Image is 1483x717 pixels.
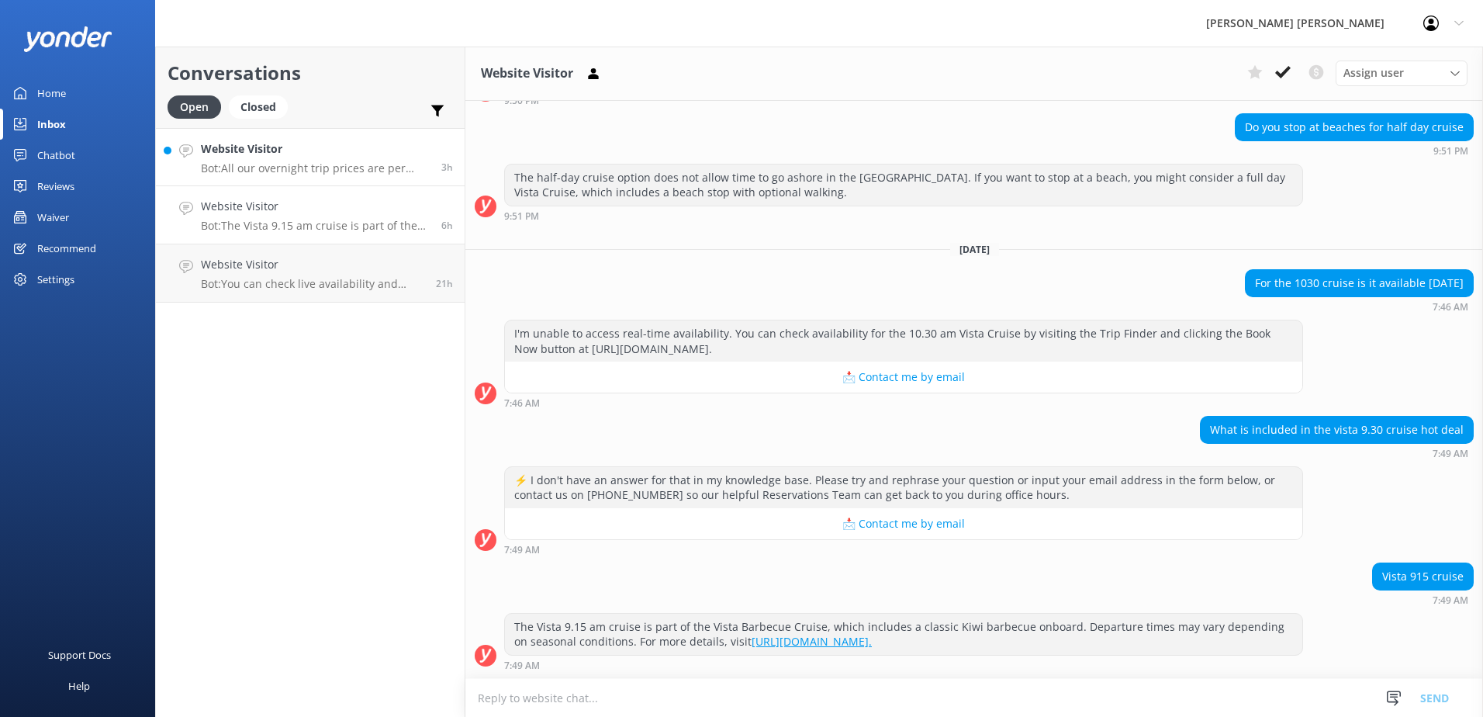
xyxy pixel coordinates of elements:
[950,243,999,256] span: [DATE]
[1433,596,1468,605] strong: 7:49 AM
[1433,147,1468,156] strong: 9:51 PM
[504,96,539,106] strong: 9:50 PM
[1201,417,1473,443] div: What is included in the vista 9.30 cruise hot deal
[48,639,111,670] div: Support Docs
[156,186,465,244] a: Website VisitorBot:The Vista 9.15 am cruise is part of the Vista Barbecue Cruise, which includes ...
[1373,563,1473,590] div: Vista 915 cruise
[504,660,1303,670] div: Sep 23 2025 07:49am (UTC +12:00) Pacific/Auckland
[23,26,112,52] img: yonder-white-logo.png
[436,277,453,290] span: Sep 22 2025 05:24pm (UTC +12:00) Pacific/Auckland
[1343,64,1404,81] span: Assign user
[505,362,1302,393] button: 📩 Contact me by email
[1336,61,1467,85] div: Assign User
[504,210,1303,221] div: Sep 22 2025 09:51pm (UTC +12:00) Pacific/Auckland
[201,198,430,215] h4: Website Visitor
[504,95,1303,106] div: Sep 22 2025 09:50pm (UTC +12:00) Pacific/Auckland
[168,98,229,115] a: Open
[201,140,430,158] h4: Website Visitor
[1236,114,1473,140] div: Do you stop at beaches for half day cruise
[37,109,66,140] div: Inbox
[1433,449,1468,459] strong: 7:49 AM
[201,277,424,291] p: Bot: You can check live availability and book the 5 Day Kayak & Walk online at [URL][DOMAIN_NAME]...
[168,58,453,88] h2: Conversations
[168,95,221,119] div: Open
[37,78,66,109] div: Home
[201,219,430,233] p: Bot: The Vista 9.15 am cruise is part of the Vista Barbecue Cruise, which includes a classic Kiwi...
[504,544,1303,555] div: Sep 23 2025 07:49am (UTC +12:00) Pacific/Auckland
[505,320,1302,362] div: I'm unable to access real-time availability. You can check availability for the 10.30 am Vista Cr...
[504,399,540,408] strong: 7:46 AM
[37,202,69,233] div: Waiver
[1433,303,1468,312] strong: 7:46 AM
[1246,270,1473,296] div: For the 1030 cruise is it available [DATE]
[504,212,539,221] strong: 9:51 PM
[505,614,1302,655] div: The Vista 9.15 am cruise is part of the Vista Barbecue Cruise, which includes a classic Kiwi barb...
[441,219,453,232] span: Sep 23 2025 07:49am (UTC +12:00) Pacific/Auckland
[201,256,424,273] h4: Website Visitor
[37,264,74,295] div: Settings
[1372,594,1474,605] div: Sep 23 2025 07:49am (UTC +12:00) Pacific/Auckland
[504,661,540,670] strong: 7:49 AM
[37,233,96,264] div: Recommend
[156,128,465,186] a: Website VisitorBot:All our overnight trip prices are per person in [GEOGRAPHIC_DATA]$, based on t...
[441,161,453,174] span: Sep 23 2025 11:06am (UTC +12:00) Pacific/Auckland
[156,244,465,303] a: Website VisitorBot:You can check live availability and book the 5 Day Kayak & Walk online at [URL...
[752,634,872,649] a: [URL][DOMAIN_NAME].
[1235,145,1474,156] div: Sep 22 2025 09:51pm (UTC +12:00) Pacific/Auckland
[201,161,430,175] p: Bot: All our overnight trip prices are per person in [GEOGRAPHIC_DATA]$, based on twin share in a...
[68,670,90,701] div: Help
[481,64,573,84] h3: Website Visitor
[1245,301,1474,312] div: Sep 23 2025 07:46am (UTC +12:00) Pacific/Auckland
[229,98,296,115] a: Closed
[504,546,540,555] strong: 7:49 AM
[504,397,1303,408] div: Sep 23 2025 07:46am (UTC +12:00) Pacific/Auckland
[1200,448,1474,459] div: Sep 23 2025 07:49am (UTC +12:00) Pacific/Auckland
[505,508,1302,539] button: 📩 Contact me by email
[37,140,75,171] div: Chatbot
[37,171,74,202] div: Reviews
[505,467,1302,508] div: ⚡ I don't have an answer for that in my knowledge base. Please try and rephrase your question or ...
[505,165,1302,206] div: The half-day cruise option does not allow time to go ashore in the [GEOGRAPHIC_DATA]. If you want...
[229,95,288,119] div: Closed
